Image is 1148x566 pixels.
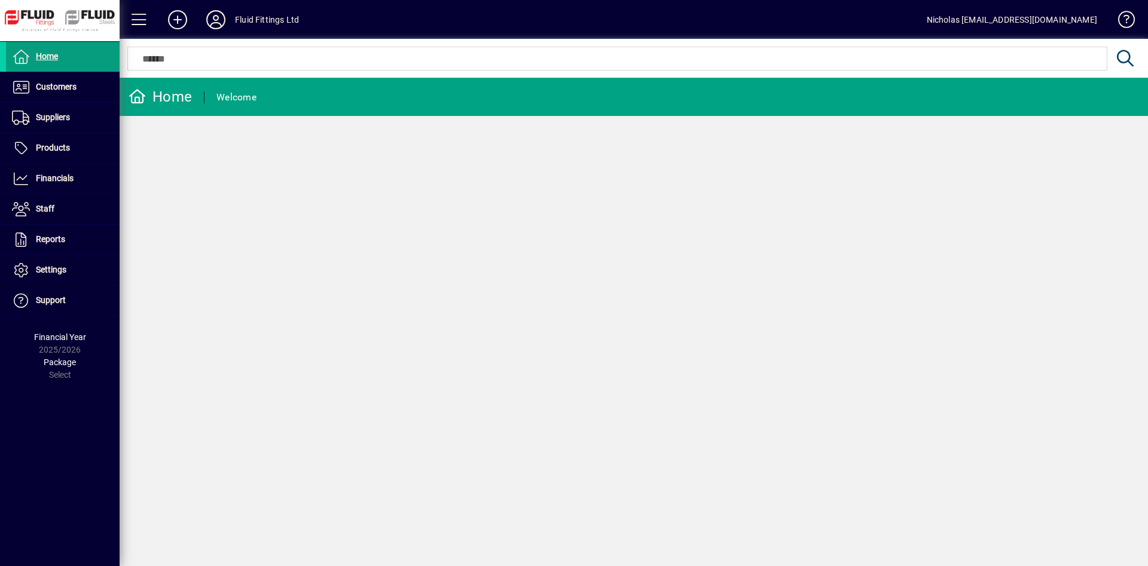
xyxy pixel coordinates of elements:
button: Profile [197,9,235,30]
a: Customers [6,72,120,102]
span: Staff [36,204,54,213]
span: Financials [36,173,74,183]
span: Products [36,143,70,152]
a: Staff [6,194,120,224]
a: Support [6,286,120,316]
a: Settings [6,255,120,285]
div: Home [129,87,192,106]
span: Package [44,357,76,367]
span: Financial Year [34,332,86,342]
a: Suppliers [6,103,120,133]
a: Financials [6,164,120,194]
span: Settings [36,265,66,274]
span: Support [36,295,66,305]
span: Customers [36,82,77,91]
div: Welcome [216,88,257,107]
div: Fluid Fittings Ltd [235,10,299,29]
button: Add [158,9,197,30]
a: Reports [6,225,120,255]
span: Reports [36,234,65,244]
a: Knowledge Base [1109,2,1133,41]
a: Products [6,133,120,163]
span: Home [36,51,58,61]
span: Suppliers [36,112,70,122]
div: Nicholas [EMAIL_ADDRESS][DOMAIN_NAME] [927,10,1097,29]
